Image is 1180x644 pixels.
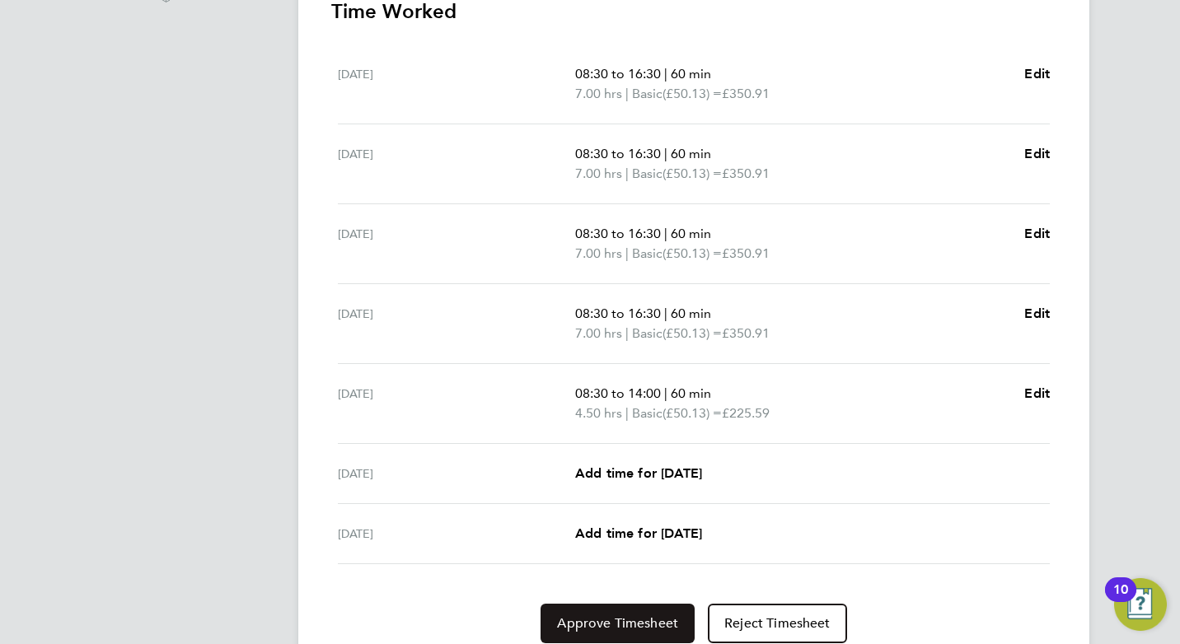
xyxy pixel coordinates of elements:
span: | [664,385,667,401]
span: | [664,66,667,82]
button: Approve Timesheet [541,604,695,643]
span: | [664,306,667,321]
span: Edit [1024,226,1050,241]
a: Edit [1024,304,1050,324]
span: 7.00 hrs [575,245,622,261]
button: Reject Timesheet [708,604,847,643]
span: 08:30 to 16:30 [575,226,661,241]
span: Basic [632,324,663,343]
span: 08:30 to 16:30 [575,146,661,161]
div: 10 [1113,590,1128,611]
a: Edit [1024,144,1050,164]
span: 7.00 hrs [575,86,622,101]
span: Edit [1024,66,1050,82]
a: Edit [1024,64,1050,84]
span: (£50.13) = [663,86,722,101]
a: Add time for [DATE] [575,464,702,483]
span: £225.59 [722,405,770,421]
span: | [625,86,629,101]
span: Basic [632,164,663,184]
span: Add time for [DATE] [575,525,702,541]
span: 08:30 to 16:30 [575,306,661,321]
span: (£50.13) = [663,405,722,421]
span: | [625,325,629,341]
span: 60 min [671,146,711,161]
span: £350.91 [722,325,770,341]
span: | [664,226,667,241]
span: 60 min [671,385,711,401]
span: 60 min [671,306,711,321]
span: Reject Timesheet [724,615,831,632]
span: Basic [632,84,663,104]
span: £350.91 [722,166,770,181]
span: | [625,405,629,421]
span: (£50.13) = [663,166,722,181]
span: 08:30 to 16:30 [575,66,661,82]
div: [DATE] [338,304,575,343]
span: Basic [632,404,663,423]
span: 60 min [671,226,711,241]
span: 4.50 hrs [575,405,622,421]
div: [DATE] [338,384,575,423]
span: Edit [1024,385,1050,401]
div: [DATE] [338,524,575,544]
a: Edit [1024,384,1050,404]
div: [DATE] [338,464,575,483]
span: (£50.13) = [663,325,722,341]
span: £350.91 [722,245,770,261]
span: Edit [1024,306,1050,321]
span: (£50.13) = [663,245,722,261]
span: 08:30 to 14:00 [575,385,661,401]
a: Edit [1024,224,1050,244]
span: | [664,146,667,161]
span: | [625,166,629,181]
span: | [625,245,629,261]
span: Add time for [DATE] [575,465,702,481]
a: Add time for [DATE] [575,524,702,544]
span: Basic [632,244,663,264]
span: 7.00 hrs [575,325,622,341]
span: 60 min [671,66,711,82]
div: [DATE] [338,224,575,264]
span: Edit [1024,146,1050,161]
span: £350.91 [722,86,770,101]
div: [DATE] [338,144,575,184]
span: 7.00 hrs [575,166,622,181]
div: [DATE] [338,64,575,104]
span: Approve Timesheet [557,615,678,632]
button: Open Resource Center, 10 new notifications [1114,578,1167,631]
